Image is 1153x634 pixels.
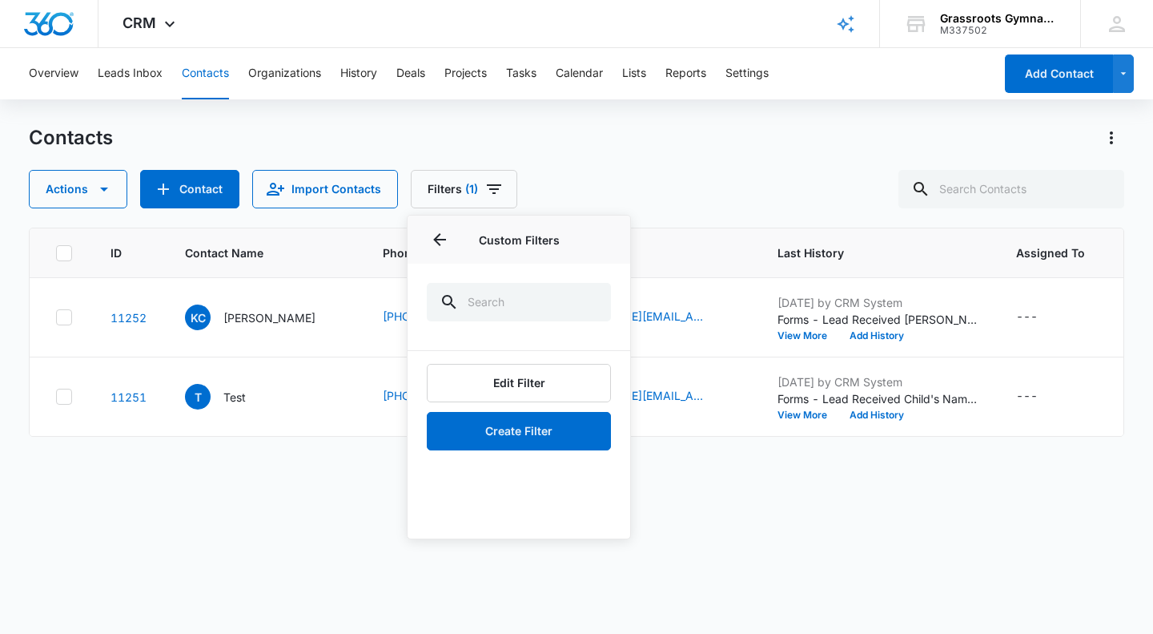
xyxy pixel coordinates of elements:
[252,170,398,208] button: Import Contacts
[1005,55,1113,93] button: Add Contact
[725,48,769,99] button: Settings
[777,390,978,407] p: Forms - Lead Received Child's Name: Test Parent's Name: Tester Email: [PERSON_NAME][EMAIL_ADDRESS...
[140,170,239,208] button: Add Contact
[506,48,536,99] button: Tasks
[777,311,978,328] p: Forms - Lead Received [PERSON_NAME]'s Name: [PERSON_NAME] Parent's Name: [PERSON_NAME] Email: [PE...
[427,232,611,248] p: Custom Filters
[248,48,321,99] button: Organizations
[411,170,517,208] button: Filters
[223,389,246,406] p: Test
[550,244,716,261] span: Email
[550,308,739,327] div: Email - katie@grassrootsgymnastics.com - Select to Edit Field
[383,244,488,261] span: Phone
[110,390,147,404] a: Navigate to contact details page for Test
[110,244,123,261] span: ID
[838,410,915,420] button: Add History
[898,170,1124,208] input: Search Contacts
[556,48,603,99] button: Calendar
[340,48,377,99] button: History
[110,311,147,325] a: Navigate to contact details page for Katie Cramer
[1016,387,1067,406] div: Assigned To - - Select to Edit Field
[427,227,452,252] button: Back
[465,184,478,195] span: (1)
[123,14,156,31] span: CRM
[777,374,978,390] p: [DATE] by CRM System
[777,410,838,420] button: View More
[29,48,78,99] button: Overview
[1099,125,1124,151] button: Actions
[1016,308,1038,327] div: ---
[185,384,275,410] div: Contact Name - Test - Select to Edit Field
[777,244,954,261] span: Last History
[29,126,113,150] h1: Contacts
[383,308,512,327] div: Phone - (843) 819-0948 - Select to Edit Field
[185,305,211,330] span: KC
[940,25,1057,36] div: account id
[1016,387,1038,406] div: ---
[185,384,211,410] span: T
[444,48,487,99] button: Projects
[29,170,127,208] button: Actions
[1016,244,1085,261] span: Assigned To
[665,48,706,99] button: Reports
[622,48,646,99] button: Lists
[1016,308,1067,327] div: Assigned To - - Select to Edit Field
[223,309,315,326] p: [PERSON_NAME]
[550,387,739,406] div: Email - olin.cramer@gmail.com - Select to Edit Field
[777,331,838,341] button: View More
[396,48,425,99] button: Deals
[185,305,344,330] div: Contact Name - Katie Cramer - Select to Edit Field
[777,294,978,311] p: [DATE] by CRM System
[838,331,915,341] button: Add History
[185,244,321,261] span: Contact Name
[427,364,611,402] button: Edit Filter
[383,387,483,404] a: [PHONE_NUMBER]
[427,283,611,321] input: Search
[98,48,163,99] button: Leads Inbox
[940,12,1057,25] div: account name
[383,387,512,406] div: Phone - (843) 990-7641 - Select to Edit Field
[427,412,611,450] button: Create Filter
[182,48,229,99] button: Contacts
[383,308,483,325] a: [PHONE_NUMBER]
